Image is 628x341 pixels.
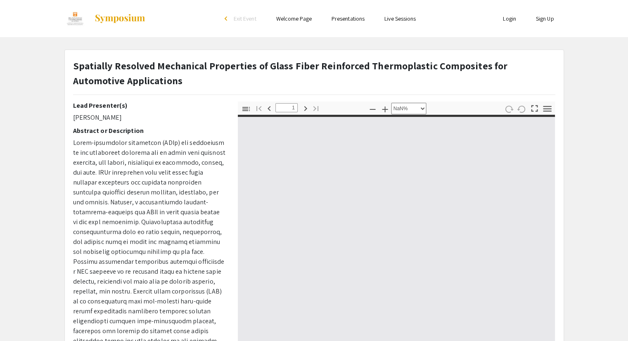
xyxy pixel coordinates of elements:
a: Presentations [332,15,365,22]
span: Exit Event [234,15,256,22]
strong: Spatially Resolved Mechanical Properties of Glass Fiber Reinforced Thermoplastic Composites for A... [73,59,508,87]
button: Switch to Presentation Mode [527,102,541,114]
h2: Abstract or Description [73,127,225,135]
iframe: Chat [6,304,35,335]
button: Tools [540,103,554,115]
select: Zoom [391,103,427,114]
button: Next Page [299,102,313,114]
button: First page [252,102,266,114]
button: Rotate Clockwise [502,103,516,115]
div: arrow_back_ios [225,16,230,21]
a: Welcome Page [276,15,312,22]
a: Live Sessions [384,15,416,22]
a: Discovery Day 2024 [64,8,146,29]
button: Zoom Out [366,103,380,115]
h2: Lead Presenter(s) [73,102,225,109]
button: Rotate Counterclockwise [514,103,528,115]
button: Last page [309,102,323,114]
img: Discovery Day 2024 [64,8,86,29]
button: Zoom In [378,103,392,115]
img: Symposium by ForagerOne [94,14,146,24]
input: Page [275,103,298,112]
p: [PERSON_NAME] [73,113,225,123]
a: Login [503,15,516,22]
a: Sign Up [536,15,554,22]
button: Toggle Sidebar [239,103,253,115]
button: Previous Page [262,102,276,114]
